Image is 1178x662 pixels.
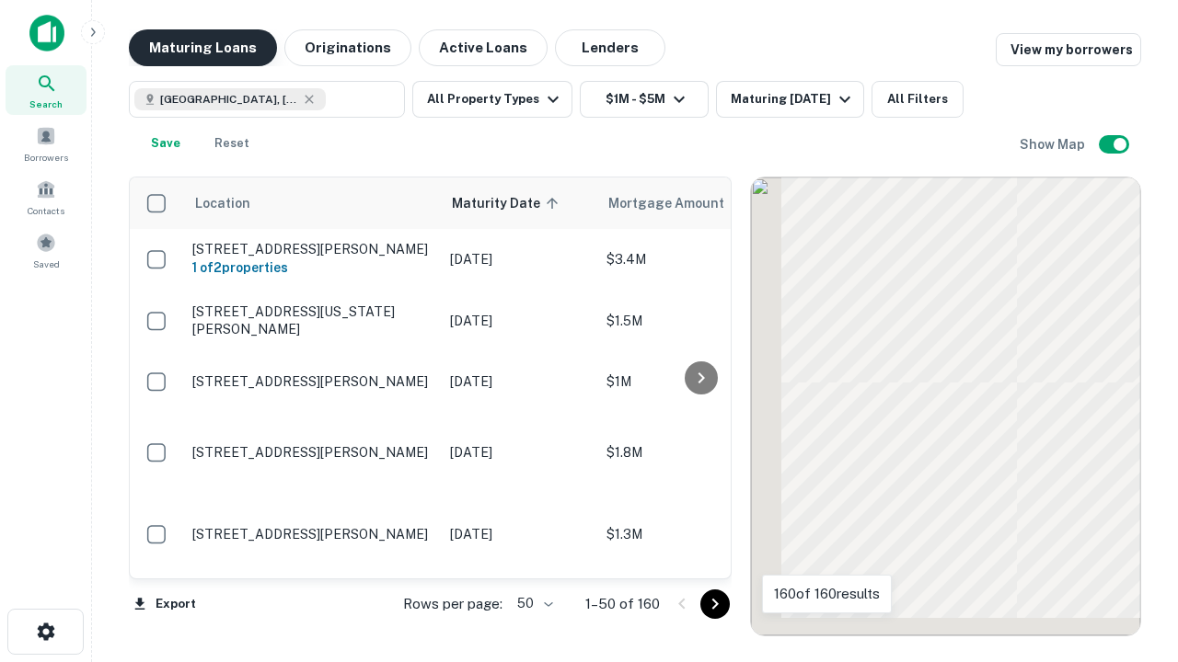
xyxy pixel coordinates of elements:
[597,177,800,229] th: Mortgage Amount
[450,311,588,331] p: [DATE]
[160,91,298,108] span: [GEOGRAPHIC_DATA], [GEOGRAPHIC_DATA], [GEOGRAPHIC_DATA]
[751,177,1140,635] div: 0 0
[450,442,588,462] p: [DATE]
[192,444,432,461] p: [STREET_ADDRESS][PERSON_NAME]
[1020,134,1088,154] h6: Show Map
[29,15,64,51] img: capitalize-icon.png
[606,249,791,269] p: $3.4M
[192,373,432,390] p: [STREET_ADDRESS][PERSON_NAME]
[192,241,432,257] p: [STREET_ADDRESS][PERSON_NAME]
[29,97,63,111] span: Search
[606,524,791,544] p: $1.3M
[192,257,432,278] h6: 1 of 2 properties
[731,88,856,110] div: Maturing [DATE]
[450,249,588,269] p: [DATE]
[700,589,730,619] button: Go to next page
[6,172,87,222] a: Contacts
[33,257,60,271] span: Saved
[774,583,880,605] p: 160 of 160 results
[403,593,502,615] p: Rows per page:
[284,29,411,66] button: Originations
[716,81,864,118] button: Maturing [DATE]
[441,177,597,229] th: Maturity Date
[450,371,588,392] p: [DATE]
[452,192,564,214] span: Maturity Date
[606,371,791,392] p: $1M
[6,119,87,168] a: Borrowers
[194,192,250,214] span: Location
[412,81,572,118] button: All Property Types
[6,65,87,115] a: Search
[28,203,64,218] span: Contacts
[24,150,68,165] span: Borrowers
[6,225,87,275] a: Saved
[606,442,791,462] p: $1.8M
[872,81,964,118] button: All Filters
[192,526,432,542] p: [STREET_ADDRESS][PERSON_NAME]
[129,29,277,66] button: Maturing Loans
[996,33,1141,66] a: View my borrowers
[419,29,548,66] button: Active Loans
[580,81,709,118] button: $1M - $5M
[183,177,441,229] th: Location
[129,590,201,618] button: Export
[585,593,660,615] p: 1–50 of 160
[202,125,261,162] button: Reset
[136,125,195,162] button: Save your search to get updates of matches that match your search criteria.
[555,29,665,66] button: Lenders
[510,590,556,617] div: 50
[192,303,432,337] p: [STREET_ADDRESS][US_STATE][PERSON_NAME]
[606,311,791,331] p: $1.5M
[1086,515,1178,603] iframe: Chat Widget
[450,524,588,544] p: [DATE]
[608,192,748,214] span: Mortgage Amount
